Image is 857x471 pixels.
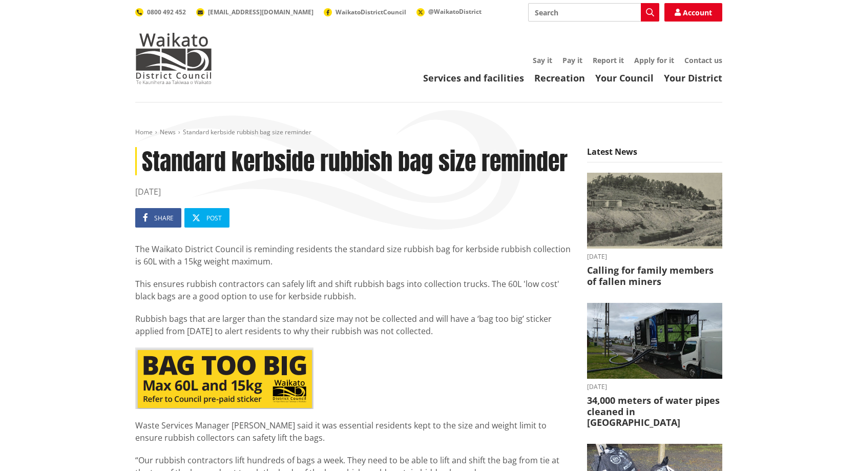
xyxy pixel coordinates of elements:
[160,128,176,136] a: News
[206,214,222,222] span: Post
[587,254,722,260] time: [DATE]
[135,8,186,16] a: 0800 492 452
[416,7,482,16] a: @WaikatoDistrict
[587,173,722,249] img: Glen Afton Mine 1939
[184,208,229,228] a: Post
[135,128,153,136] a: Home
[135,33,212,84] img: Waikato District Council - Te Kaunihera aa Takiwaa o Waikato
[595,72,654,84] a: Your Council
[528,3,659,22] input: Search input
[634,55,674,65] a: Apply for it
[135,208,181,228] a: Share
[336,8,406,16] span: WaikatoDistrictCouncil
[562,55,582,65] a: Pay it
[135,243,572,268] p: The Waikato District Council is reminding residents the standard size rubbish bag for kerbside ru...
[154,214,174,222] span: Share
[135,419,572,444] p: Waste Services Manager [PERSON_NAME] said it was essential residents kept to the size and weight ...
[587,147,722,162] h5: Latest News
[587,303,722,379] img: NO-DES unit flushing water pipes in Huntly
[135,186,572,198] time: [DATE]
[196,8,313,16] a: [EMAIL_ADDRESS][DOMAIN_NAME]
[533,55,552,65] a: Say it
[135,128,722,137] nav: breadcrumb
[684,55,722,65] a: Contact us
[593,55,624,65] a: Report it
[664,72,722,84] a: Your District
[587,384,722,390] time: [DATE]
[587,395,722,428] h3: 34,000 meters of water pipes cleaned in [GEOGRAPHIC_DATA]
[135,147,572,175] h1: Standard kerbside rubbish bag size reminder
[135,347,313,409] img: 8BpqWWgkLgCtoAAAAASUVORK5CYII=
[135,313,572,337] p: Rubbish bags that are larger than the standard size may not be collected and will have a ‘bag too...
[587,173,722,288] a: A black-and-white historic photograph shows a hillside with trees, small buildings, and cylindric...
[324,8,406,16] a: WaikatoDistrictCouncil
[664,3,722,22] a: Account
[208,8,313,16] span: [EMAIL_ADDRESS][DOMAIN_NAME]
[135,278,572,302] p: This ensures rubbish contractors can safely lift and shift rubbish bags into collection trucks. T...
[587,265,722,287] h3: Calling for family members of fallen miners
[183,128,311,136] span: Standard kerbside rubbish bag size reminder
[423,72,524,84] a: Services and facilities
[587,303,722,428] a: [DATE] 34,000 meters of water pipes cleaned in [GEOGRAPHIC_DATA]
[534,72,585,84] a: Recreation
[147,8,186,16] span: 0800 492 452
[428,7,482,16] span: @WaikatoDistrict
